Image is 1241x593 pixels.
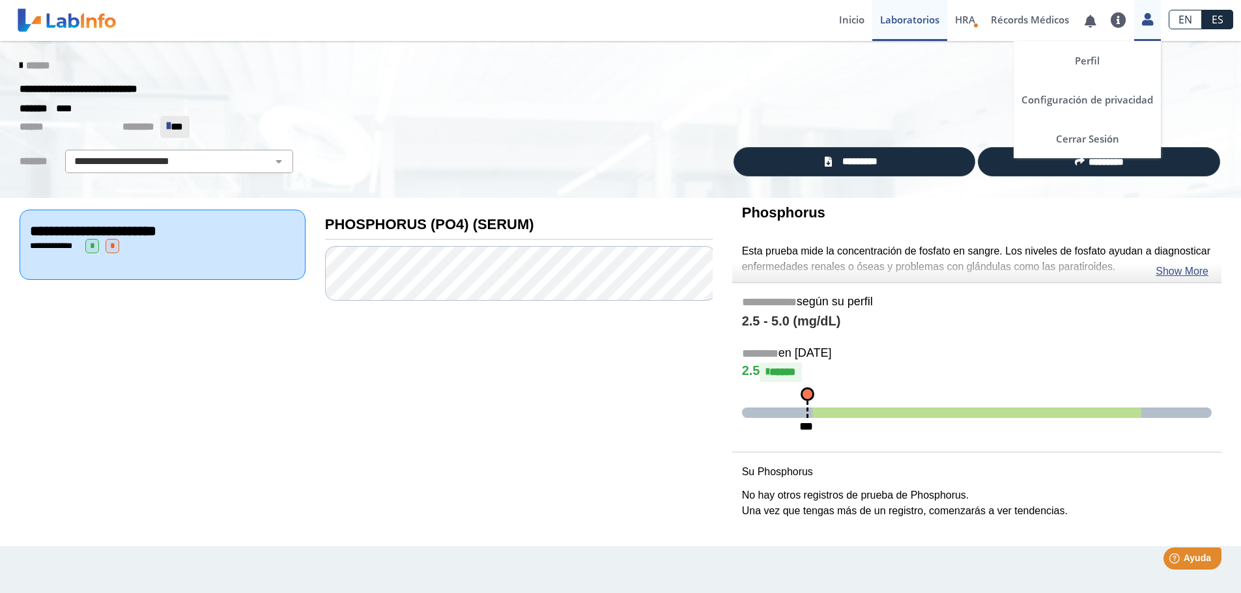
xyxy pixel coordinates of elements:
[1169,10,1202,29] a: EN
[742,314,1212,329] h4: 2.5 - 5.0 (mg/dL)
[1125,542,1227,579] iframe: Help widget launcher
[742,204,825,221] b: Phosphorus
[955,13,975,26] span: HRA
[1014,41,1161,80] a: Perfil
[1156,264,1208,279] a: Show More
[742,363,1212,382] h4: 2.5
[742,346,1212,361] h5: en [DATE]
[742,464,1212,480] p: Su Phosphorus
[1202,10,1233,29] a: ES
[325,216,534,232] b: PHOSPHORUS (PO4) (SERUM)
[1014,80,1161,119] a: Configuración de privacidad
[742,295,1212,310] h5: según su perfil
[1014,119,1161,158] a: Cerrar Sesión
[742,488,1212,519] p: No hay otros registros de prueba de Phosphorus. Una vez que tengas más de un registro, comenzarás...
[742,243,1212,275] p: Esta prueba mide la concentración de fosfato en sangre. Los niveles de fosfato ayudan a diagnosti...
